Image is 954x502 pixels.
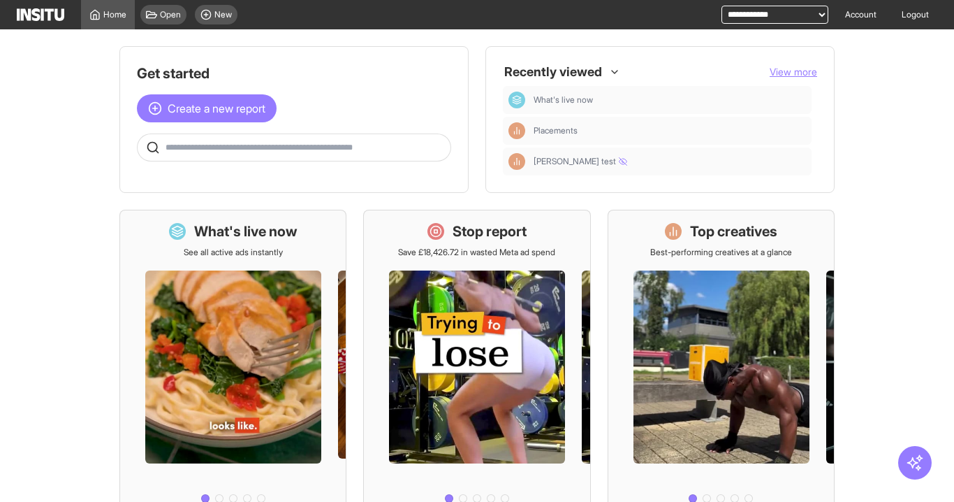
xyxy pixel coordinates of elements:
span: dan test [534,156,806,167]
span: Open [160,9,181,20]
span: What's live now [534,94,593,106]
span: Home [103,9,126,20]
button: View more [770,65,817,79]
span: Create a new report [168,100,265,117]
h1: Top creatives [690,222,777,241]
span: Placements [534,125,806,136]
div: Insights [508,122,525,139]
span: Placements [534,125,578,136]
span: New [214,9,232,20]
h1: What's live now [194,222,298,241]
h1: Get started [137,64,451,83]
span: [PERSON_NAME] test [534,156,627,167]
p: See all active ads instantly [184,247,283,258]
span: View more [770,66,817,78]
img: Logo [17,8,64,21]
div: Dashboard [508,92,525,108]
p: Best-performing creatives at a glance [650,247,792,258]
button: Create a new report [137,94,277,122]
span: What's live now [534,94,806,106]
div: Insights [508,153,525,170]
h1: Stop report [453,222,527,241]
p: Save £18,426.72 in wasted Meta ad spend [398,247,555,258]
